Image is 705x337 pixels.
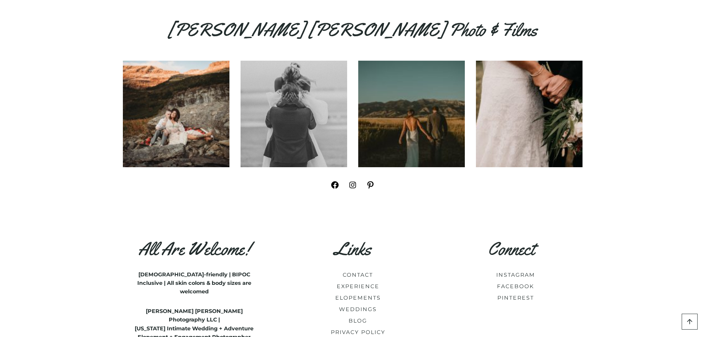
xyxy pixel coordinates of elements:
[123,19,583,50] h3: [PERSON_NAME] [PERSON_NAME] Photo & Films
[682,314,698,330] a: Scroll to top
[343,272,373,278] a: CONTACT
[497,294,534,301] a: PINTEREST
[241,61,347,167] img: Elopement couple staring into each other eyes.
[337,283,379,290] a: EXPERIENCE
[132,238,257,260] h3: All Are Welcome!
[497,283,534,290] a: FACEBOOK
[290,238,415,260] h3: Links
[349,317,367,324] a: BLOG
[331,329,385,336] a: PRIVACY POLICY
[476,61,583,167] img: Couple holding hands and flowers on wedding day.
[358,61,465,167] img: Bozeman Summer wedding couple holding hands.
[137,271,251,295] strong: [DEMOGRAPHIC_DATA]-friendly | BIPOC Inclusive | All skin colors & body sizes are welcomed
[449,238,574,260] h3: Connect
[335,294,381,301] a: ELOPEMENTS
[496,272,535,278] a: INSTAGRAM
[339,306,377,313] a: WEDDINGS
[123,61,229,167] img: Glacier Elopement couple cuddling in the mountains.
